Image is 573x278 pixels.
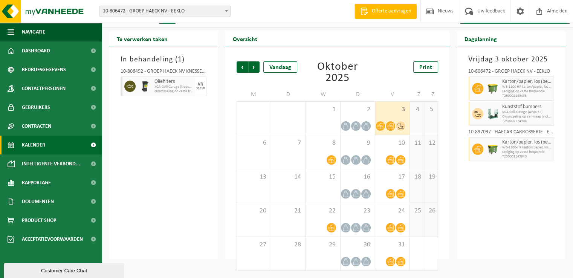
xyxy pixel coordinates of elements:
div: VR [198,82,203,87]
span: 4 [414,105,420,114]
td: D [341,88,375,101]
span: Dashboard [22,41,50,60]
span: Kalender [22,136,45,154]
span: KGA Colli Garage (frequentie) [154,85,193,89]
span: 21 [275,207,302,215]
span: 24 [379,207,406,215]
span: 10-806472 - GROEP HAECK NV - EEKLO [99,6,231,17]
span: 9 [344,139,371,147]
span: 2 [344,105,371,114]
span: 22 [310,207,336,215]
span: 12 [428,139,434,147]
span: 17 [379,173,406,181]
img: WB-0240-HPE-BK-01 [139,81,151,92]
span: 19 [428,173,434,181]
span: 31 [379,241,406,249]
span: Contracten [22,117,51,136]
span: Omwisseling op aanvraag (incl. verwerking) [502,115,552,119]
span: Gebruikers [22,98,50,117]
span: Print [419,64,432,70]
span: 1 [310,105,336,114]
span: Karton/papier, los (bedrijven) [502,79,552,85]
span: Volgende [248,61,260,73]
span: 10 [379,139,406,147]
span: 10-806472 - GROEP HAECK NV - EEKLO [100,6,230,17]
span: 15 [310,173,336,181]
span: Acceptatievoorwaarden [22,230,83,249]
span: WB-1100 HP karton/papier, los (bedrijven) [502,85,552,89]
img: PB-MR-5500-MET-GN-01 [487,108,498,119]
span: Omwisseling op vaste frequentie (incl. verwerking) [154,89,193,94]
span: Rapportage [22,173,51,192]
div: 10-806492 - GROEP HAECK NV KNESSELARE - AALTER [121,69,206,76]
span: 30 [344,241,371,249]
h3: In behandeling ( ) [121,54,206,65]
span: 18 [414,173,420,181]
span: 1 [178,56,182,63]
span: 25 [414,207,420,215]
span: 8 [310,139,336,147]
span: 16 [344,173,371,181]
span: 23 [344,207,371,215]
span: Lediging op vaste frequentie [502,150,552,154]
span: 14 [275,173,302,181]
td: V [375,88,410,101]
td: Z [424,88,439,101]
span: Intelligente verbond... [22,154,80,173]
span: T250002143493 [502,94,552,98]
span: 3 [379,105,406,114]
span: 6 [241,139,267,147]
span: Contactpersonen [22,79,66,98]
span: Bedrijfsgegevens [22,60,66,79]
img: WB-1100-HPE-GN-50 [487,144,498,155]
span: KGA Colli Garage (AFROEP) [502,110,552,115]
div: 10-897097 - HAECAR CARROSSERIE - EEKLO [468,130,554,137]
span: Navigatie [22,23,45,41]
td: W [306,88,341,101]
h2: Dagplanning [457,31,504,46]
span: T250002143640 [502,154,552,159]
td: M [237,88,271,101]
h2: Overzicht [225,31,265,46]
span: Vorige [237,61,248,73]
span: Product Shop [22,211,56,230]
img: WB-1100-HPE-GN-51 [487,83,498,94]
span: Offerte aanvragen [370,8,413,15]
span: 27 [241,241,267,249]
span: Karton/papier, los (bedrijven) [502,139,552,145]
div: 31/10 [196,87,205,90]
span: Documenten [22,192,54,211]
a: Offerte aanvragen [354,4,417,19]
span: Oliefilters [154,79,193,85]
span: T250002774908 [502,119,552,124]
iframe: chat widget [4,261,126,278]
span: 20 [241,207,267,215]
span: 5 [428,105,434,114]
span: 28 [275,241,302,249]
span: 11 [414,139,420,147]
span: WB-1100-HP karton/papier, los (bedrijven) [502,145,552,150]
div: Oktober 2025 [306,61,368,84]
span: Lediging op vaste frequentie [502,89,552,94]
span: 7 [275,139,302,147]
div: 10-806472 - GROEP HAECK NV - EEKLO [468,69,554,76]
span: 29 [310,241,336,249]
div: Vandaag [263,61,297,73]
span: Kunststof bumpers [502,104,552,110]
td: Z [410,88,424,101]
span: 13 [241,173,267,181]
h2: Te verwerken taken [109,31,175,46]
h3: Vrijdag 3 oktober 2025 [468,54,554,65]
td: D [271,88,306,101]
a: Print [413,61,438,73]
span: 26 [428,207,434,215]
